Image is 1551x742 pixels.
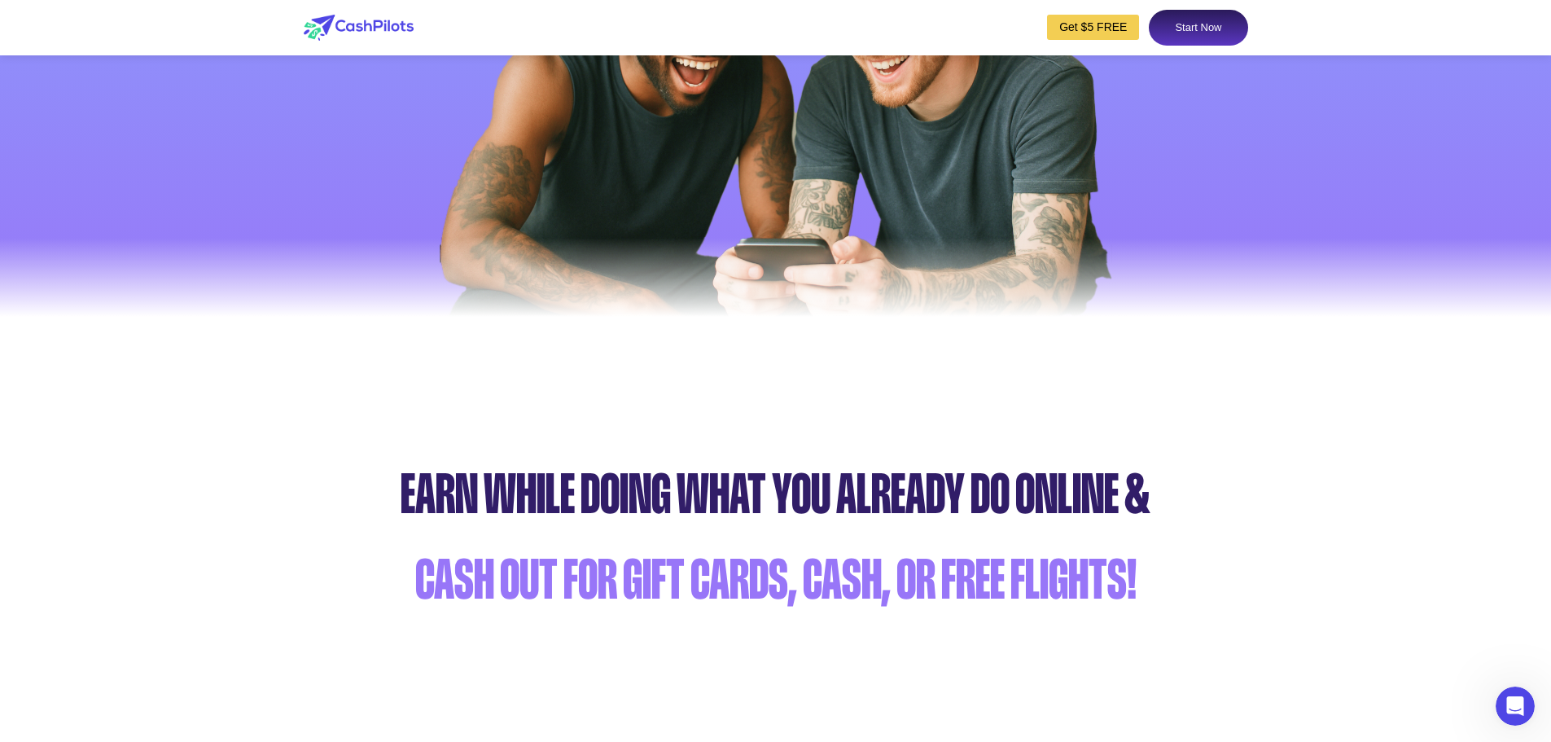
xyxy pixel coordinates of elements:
[8,537,1543,622] div: cash out for gift cards, cash, or free flights!
[1047,15,1139,40] a: Get $5 FREE
[8,451,1543,537] div: Earn while doing what you already do online &
[1496,687,1535,726] iframe: Intercom live chat
[1149,10,1247,46] a: Start Now
[304,15,414,41] img: logo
